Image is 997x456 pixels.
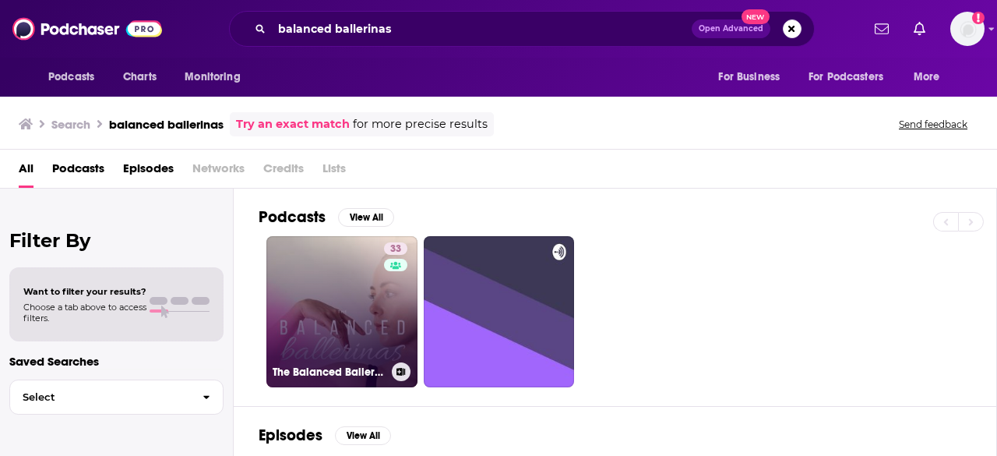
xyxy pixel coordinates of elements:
[174,62,260,92] button: open menu
[273,366,386,379] h3: The Balanced Ballerinas Podcast
[903,62,960,92] button: open menu
[914,66,940,88] span: More
[809,66,883,88] span: For Podcasters
[353,115,488,133] span: for more precise results
[259,207,326,227] h2: Podcasts
[335,426,391,445] button: View All
[236,115,350,133] a: Try an exact match
[23,286,146,297] span: Want to filter your results?
[109,117,224,132] h3: balanced ballerinas
[266,236,417,387] a: 33The Balanced Ballerinas Podcast
[19,156,33,188] a: All
[259,426,322,445] h2: Episodes
[123,156,174,188] a: Episodes
[23,302,146,323] span: Choose a tab above to access filters.
[52,156,104,188] a: Podcasts
[229,11,815,47] div: Search podcasts, credits, & more...
[950,12,985,46] button: Show profile menu
[113,62,166,92] a: Charts
[699,25,763,33] span: Open Advanced
[123,66,157,88] span: Charts
[259,426,391,445] a: EpisodesView All
[9,229,224,252] h2: Filter By
[390,242,401,257] span: 33
[972,12,985,24] svg: Add a profile image
[707,62,799,92] button: open menu
[12,14,162,44] img: Podchaser - Follow, Share and Rate Podcasts
[798,62,906,92] button: open menu
[868,16,895,42] a: Show notifications dropdown
[9,380,224,415] button: Select
[10,392,190,402] span: Select
[718,66,780,88] span: For Business
[950,12,985,46] img: User Profile
[692,19,770,38] button: Open AdvancedNew
[742,9,770,24] span: New
[894,118,972,131] button: Send feedback
[950,12,985,46] span: Logged in as megcassidy
[37,62,114,92] button: open menu
[48,66,94,88] span: Podcasts
[192,156,245,188] span: Networks
[9,354,224,369] p: Saved Searches
[322,156,346,188] span: Lists
[907,16,932,42] a: Show notifications dropdown
[338,208,394,227] button: View All
[185,66,240,88] span: Monitoring
[51,117,90,132] h3: Search
[272,16,692,41] input: Search podcasts, credits, & more...
[263,156,304,188] span: Credits
[259,207,394,227] a: PodcastsView All
[384,242,407,255] a: 33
